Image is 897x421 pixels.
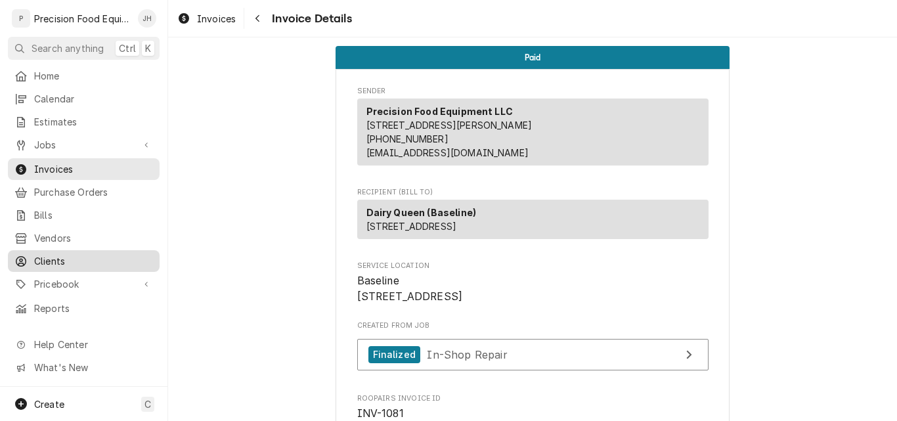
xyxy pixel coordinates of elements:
a: Invoices [8,158,160,180]
span: Home [34,69,153,83]
div: Jason Hertel's Avatar [138,9,156,28]
span: Search anything [32,41,104,55]
strong: Dairy Queen (Baseline) [366,207,477,218]
a: Invoices [172,8,241,30]
a: Go to Jobs [8,134,160,156]
span: Created From Job [357,321,709,331]
span: Bills [34,208,153,222]
div: Sender [357,99,709,166]
span: Help Center [34,338,152,351]
button: Navigate back [247,8,268,29]
a: Calendar [8,88,160,110]
span: Create [34,399,64,410]
div: JH [138,9,156,28]
span: Purchase Orders [34,185,153,199]
span: Paid [525,53,541,62]
div: Sender [357,99,709,171]
strong: Precision Food Equipment LLC [366,106,513,117]
div: Recipient (Bill To) [357,200,709,244]
a: Purchase Orders [8,181,160,203]
span: Service Location [357,261,709,271]
span: C [144,397,151,411]
div: Created From Job [357,321,709,377]
span: Sender [357,86,709,97]
div: P [12,9,30,28]
div: Service Location [357,261,709,305]
a: [PHONE_NUMBER] [366,133,448,144]
span: Pricebook [34,277,133,291]
span: Reports [34,301,153,315]
div: Finalized [368,346,420,364]
span: K [145,41,151,55]
span: Ctrl [119,41,136,55]
span: Baseline [STREET_ADDRESS] [357,275,463,303]
span: Roopairs Invoice ID [357,393,709,404]
span: INV-1081 [357,407,404,420]
a: Go to Pricebook [8,273,160,295]
button: Search anythingCtrlK [8,37,160,60]
div: Invoice Sender [357,86,709,171]
span: Recipient (Bill To) [357,187,709,198]
span: Clients [34,254,153,268]
a: Go to What's New [8,357,160,378]
span: What's New [34,361,152,374]
div: Invoice Recipient [357,187,709,245]
a: Estimates [8,111,160,133]
span: Jobs [34,138,133,152]
a: Clients [8,250,160,272]
a: View Job [357,339,709,371]
a: [EMAIL_ADDRESS][DOMAIN_NAME] [366,147,529,158]
a: Go to Help Center [8,334,160,355]
div: Precision Food Equipment LLC [34,12,131,26]
span: Vendors [34,231,153,245]
div: Recipient (Bill To) [357,200,709,239]
a: Reports [8,298,160,319]
span: [STREET_ADDRESS] [366,221,457,232]
a: Vendors [8,227,160,249]
a: Bills [8,204,160,226]
span: Estimates [34,115,153,129]
span: [STREET_ADDRESS][PERSON_NAME] [366,120,533,131]
span: Invoices [197,12,236,26]
span: Calendar [34,92,153,106]
span: In-Shop Repair [427,347,507,361]
span: Invoices [34,162,153,176]
span: Invoice Details [268,10,351,28]
div: Status [336,46,730,69]
span: Service Location [357,273,709,304]
a: Home [8,65,160,87]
